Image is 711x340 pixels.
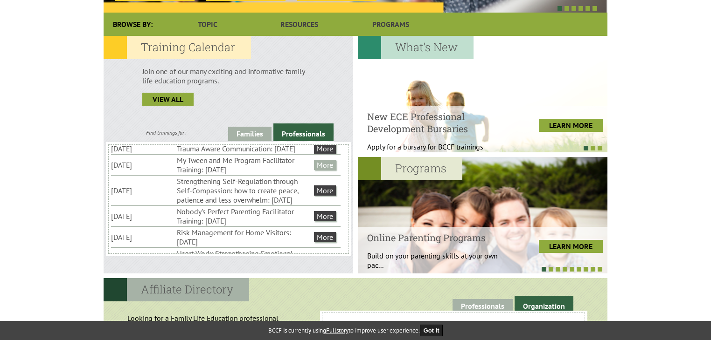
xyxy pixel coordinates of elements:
a: Resources [253,13,345,36]
li: Strengthening Self-Regulation through Self-Compassion: how to create peace, patience and less ove... [177,176,312,205]
h2: Training Calendar [104,36,251,59]
button: Got it [420,325,443,336]
li: [DATE] [111,159,175,170]
a: Families [228,127,272,141]
a: More [314,143,336,154]
li: My Tween and Me Program Facilitator Training: [DATE] [177,155,312,175]
a: More [314,160,336,170]
li: Trauma Aware Communication: [DATE] [177,143,312,154]
div: Find trainings for: [104,129,228,136]
li: Heart Work: Strengthening Emotional Intelligence to boost our wellbeing and support others [177,248,312,278]
a: Professionals [453,299,513,313]
div: Browse By: [104,13,162,36]
a: Organization [515,296,573,313]
a: More [314,211,336,221]
a: LEARN MORE [539,119,603,132]
a: Professionals [273,123,334,141]
h2: Programs [358,157,462,180]
li: Risk Management for Home Visitors: [DATE] [177,227,312,247]
a: view all [142,93,194,106]
p: Join one of our many exciting and informative family life education programs. [142,67,314,85]
li: [DATE] [111,231,175,243]
a: Fullstory [326,326,349,334]
li: Nobody's Perfect Parenting Facilitator Training: [DATE] [177,206,312,226]
a: More [314,185,336,196]
h4: New ECE Professional Development Bursaries [367,110,507,135]
li: [DATE] [111,143,175,154]
h2: What's New [358,36,474,59]
p: Build on your parenting skills at your own pac... [367,251,507,270]
li: [DATE] [111,211,175,222]
a: Topic [162,13,253,36]
a: More [314,232,336,242]
a: LEARN MORE [539,240,603,253]
a: Programs [345,13,437,36]
p: Apply for a bursary for BCCF trainings West... [367,142,507,161]
h2: Affiliate Directory [104,278,249,301]
li: [DATE] [111,185,175,196]
h4: Online Parenting Programs [367,231,507,244]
